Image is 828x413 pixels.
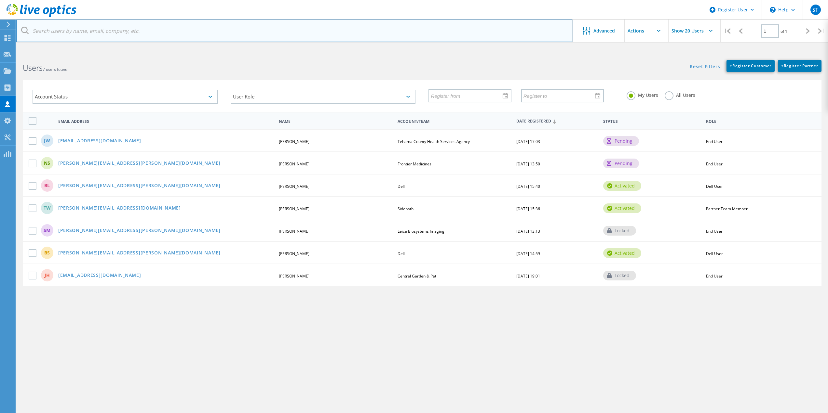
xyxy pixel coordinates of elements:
[279,120,392,123] span: Name
[706,161,723,167] span: End User
[516,139,540,144] span: [DATE] 17:03
[279,251,309,256] span: [PERSON_NAME]
[7,14,76,18] a: Live Optics Dashboard
[690,64,720,70] a: Reset Filters
[603,203,641,213] div: activated
[516,251,540,256] span: [DATE] 14:59
[778,60,821,72] a: +Register Partner
[398,139,470,144] span: Tehama County Health Services Agency
[398,161,431,167] span: Frontier Medicines
[603,226,636,236] div: locked
[603,248,641,258] div: activated
[730,63,732,69] b: +
[44,183,50,188] span: BL
[781,63,784,69] b: +
[16,19,573,42] input: Search users by name, email, company, etc.
[665,91,695,97] label: All Users
[603,136,639,146] div: pending
[516,184,540,189] span: [DATE] 15:40
[730,63,771,69] span: Register Customer
[33,90,218,104] div: Account Status
[44,161,50,165] span: NS
[58,273,141,278] a: [EMAIL_ADDRESS][DOMAIN_NAME]
[58,228,221,234] a: [PERSON_NAME][EMAIL_ADDRESS][PERSON_NAME][DOMAIN_NAME]
[44,228,50,233] span: SM
[815,19,828,43] div: |
[398,228,444,234] span: Leica Biosystems Imaging
[231,90,416,104] div: User Role
[603,120,700,123] span: Status
[58,183,221,189] a: [PERSON_NAME][EMAIL_ADDRESS][PERSON_NAME][DOMAIN_NAME]
[516,206,540,212] span: [DATE] 15:36
[770,7,776,13] svg: \n
[812,7,818,12] span: ST
[279,184,309,189] span: [PERSON_NAME]
[706,206,748,212] span: Partner Team Member
[398,251,405,256] span: Dell
[429,89,506,102] input: Register from
[398,273,436,279] span: Central Garden & Pet
[279,139,309,144] span: [PERSON_NAME]
[279,161,309,167] span: [PERSON_NAME]
[516,161,540,167] span: [DATE] 13:50
[58,251,221,256] a: [PERSON_NAME][EMAIL_ADDRESS][PERSON_NAME][DOMAIN_NAME]
[603,159,639,168] div: pending
[279,228,309,234] span: [PERSON_NAME]
[398,184,405,189] span: Dell
[23,63,43,73] b: Users
[627,91,658,97] label: My Users
[706,273,723,279] span: End User
[726,60,775,72] a: +Register Customer
[516,273,540,279] span: [DATE] 19:01
[44,251,50,255] span: BS
[279,273,309,279] span: [PERSON_NAME]
[398,206,414,212] span: Sidepath
[603,271,636,280] div: locked
[58,120,273,123] span: Email Address
[706,228,723,234] span: End User
[603,181,641,191] div: activated
[781,63,818,69] span: Register Partner
[516,228,540,234] span: [DATE] 13:13
[45,273,50,277] span: JH
[522,89,599,102] input: Register to
[398,120,511,123] span: Account/Team
[780,29,787,34] span: of 1
[516,119,598,123] span: Date Registered
[706,184,723,189] span: Dell User
[706,139,723,144] span: End User
[593,29,615,33] span: Advanced
[43,67,67,72] span: 7 users found
[721,19,734,43] div: |
[706,120,811,123] span: Role
[44,138,50,143] span: JW
[58,161,221,166] a: [PERSON_NAME][EMAIL_ADDRESS][PERSON_NAME][DOMAIN_NAME]
[58,138,141,144] a: [EMAIL_ADDRESS][DOMAIN_NAME]
[58,206,181,211] a: [PERSON_NAME][EMAIL_ADDRESS][DOMAIN_NAME]
[279,206,309,212] span: [PERSON_NAME]
[44,206,51,210] span: TW
[706,251,723,256] span: Dell User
